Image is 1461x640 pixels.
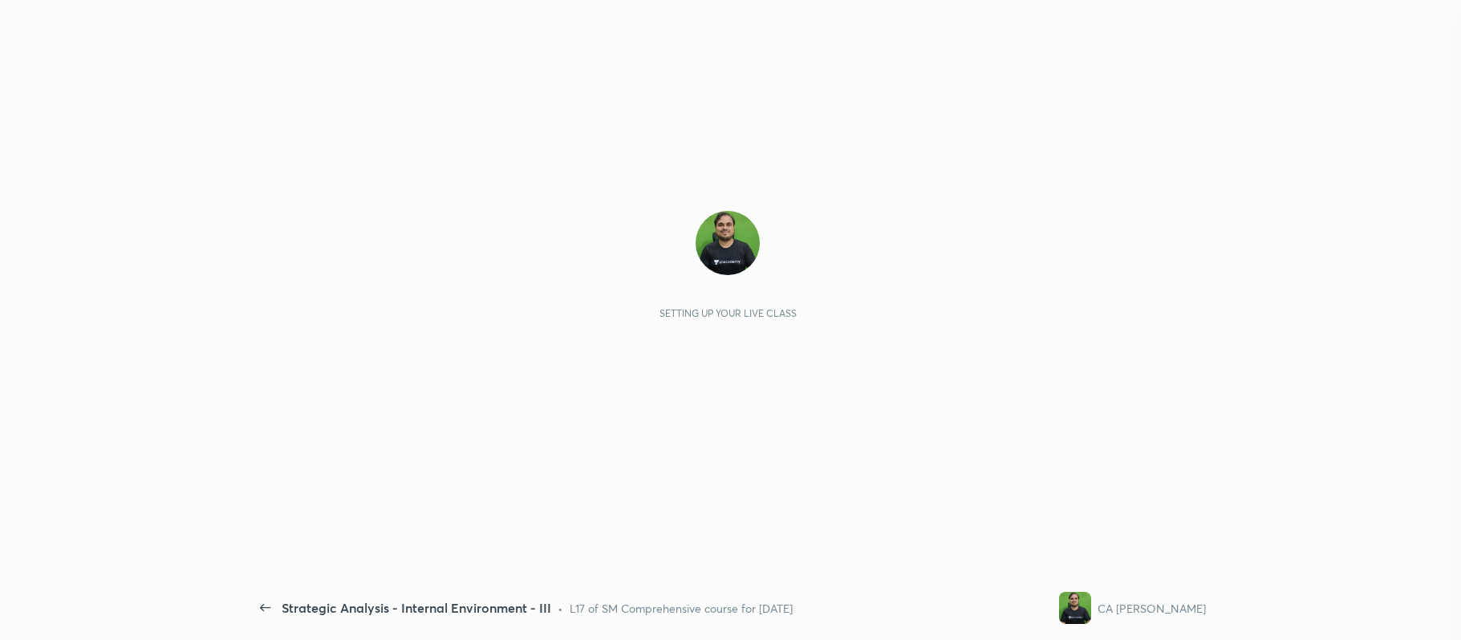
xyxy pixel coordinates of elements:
div: Strategic Analysis - Internal Environment - III [282,598,551,618]
div: CA [PERSON_NAME] [1098,600,1206,617]
div: • [558,600,563,617]
img: 1b2d820965364134af14a78726495715.jpg [696,211,760,275]
div: L17 of SM Comprehensive course for [DATE] [570,600,793,617]
div: Setting up your live class [659,307,797,319]
img: 1b2d820965364134af14a78726495715.jpg [1059,592,1091,624]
